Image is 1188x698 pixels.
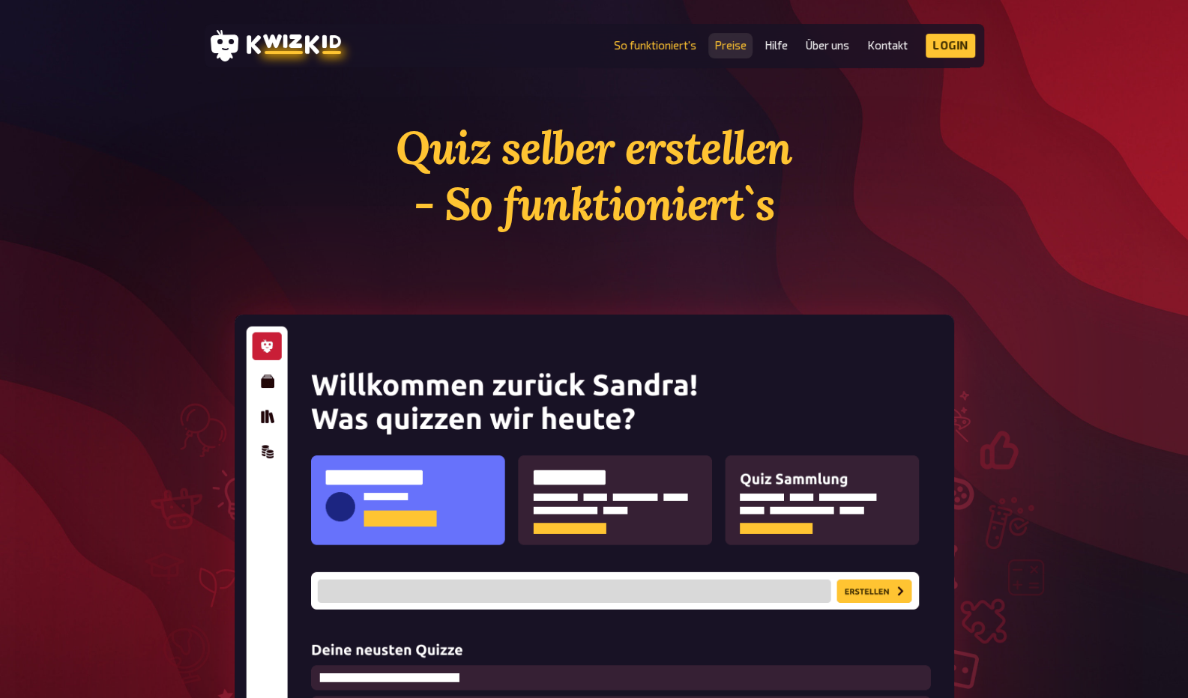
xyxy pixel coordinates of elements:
h1: Quiz selber erstellen - So funktioniert`s [235,120,954,232]
a: Kontakt [867,39,908,52]
a: Login [926,34,975,58]
a: Hilfe [765,39,788,52]
a: So funktioniert's [614,39,696,52]
a: Über uns [806,39,849,52]
a: Preise [714,39,747,52]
